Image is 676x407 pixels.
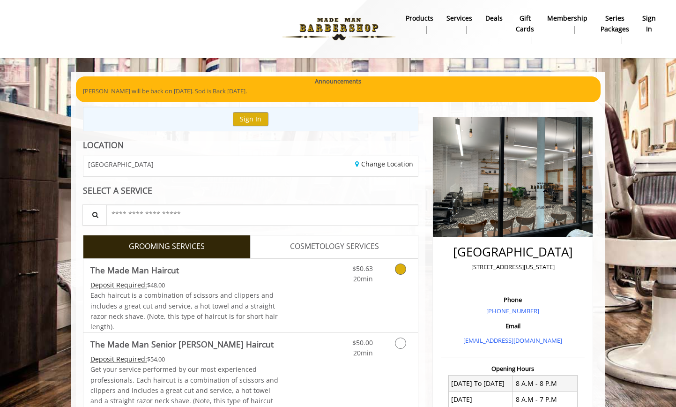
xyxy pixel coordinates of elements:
[486,307,539,315] a: [PHONE_NUMBER]
[233,112,268,126] button: Sign In
[90,354,147,363] span: This service needs some Advance to be paid before we block your appointment
[90,280,279,290] div: $48.00
[290,241,379,253] span: COSMETOLOGY SERVICES
[642,13,656,34] b: sign in
[479,12,509,36] a: DealsDeals
[443,323,582,329] h3: Email
[90,280,147,289] span: This service needs some Advance to be paid before we block your appointment
[353,274,373,283] span: 20min
[448,376,513,392] td: [DATE] To [DATE]
[83,186,419,195] div: SELECT A SERVICE
[440,12,479,36] a: ServicesServices
[594,12,636,46] a: Series packagesSeries packages
[90,291,278,331] span: Each haircut is a combination of scissors and clippers and includes a great cut and service, a ho...
[485,13,503,23] b: Deals
[275,3,403,55] img: Made Man Barbershop logo
[82,204,107,226] button: Service Search
[516,13,534,34] b: gift cards
[509,12,541,46] a: Gift cardsgift cards
[90,354,279,364] div: $54.00
[441,365,585,372] h3: Opening Hours
[406,13,433,23] b: products
[352,264,373,273] span: $50.63
[443,296,582,303] h3: Phone
[83,86,594,96] p: [PERSON_NAME] will be back on [DATE]. Sod is Back [DATE].
[547,13,587,23] b: Membership
[315,76,361,86] b: Announcements
[601,13,629,34] b: Series packages
[83,139,124,151] b: LOCATION
[443,262,582,272] p: [STREET_ADDRESS][US_STATE]
[541,12,594,36] a: MembershipMembership
[90,264,179,277] b: The Made Man Haircut
[88,161,154,168] span: [GEOGRAPHIC_DATA]
[446,13,472,23] b: Services
[513,376,578,392] td: 8 A.M - 8 P.M
[463,336,562,345] a: [EMAIL_ADDRESS][DOMAIN_NAME]
[129,241,205,253] span: GROOMING SERVICES
[399,12,440,36] a: Productsproducts
[636,12,662,36] a: sign insign in
[353,348,373,357] span: 20min
[443,245,582,259] h2: [GEOGRAPHIC_DATA]
[355,159,413,168] a: Change Location
[352,338,373,347] span: $50.00
[90,338,274,351] b: The Made Man Senior [PERSON_NAME] Haircut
